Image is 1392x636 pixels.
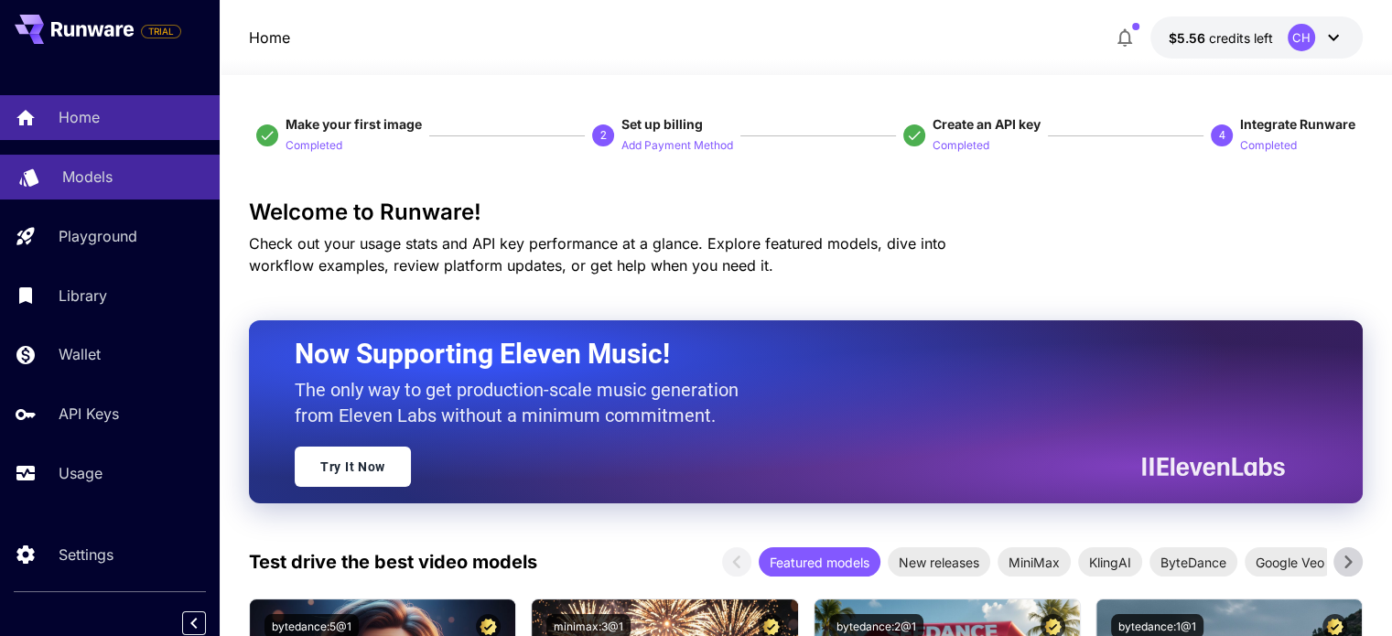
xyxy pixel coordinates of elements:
p: Completed [286,137,342,155]
span: Make your first image [286,116,422,132]
div: CH [1288,24,1315,51]
p: Completed [933,137,989,155]
p: 4 [1218,127,1225,144]
button: Completed [286,134,342,156]
p: Home [59,106,100,128]
span: KlingAI [1078,553,1142,572]
span: Create an API key [933,116,1041,132]
div: KlingAI [1078,547,1142,577]
button: Completed [1240,134,1297,156]
span: Add your payment card to enable full platform functionality. [141,20,181,42]
p: Playground [59,225,137,247]
p: Completed [1240,137,1297,155]
p: Settings [59,544,113,566]
a: Home [249,27,290,49]
div: MiniMax [998,547,1071,577]
p: 2 [600,127,607,144]
span: Check out your usage stats and API key performance at a glance. Explore featured models, dive int... [249,234,946,275]
p: Wallet [59,343,101,365]
div: ByteDance [1149,547,1237,577]
span: Integrate Runware [1240,116,1355,132]
p: Test drive the best video models [249,548,537,576]
div: $5.5578 [1169,28,1273,48]
span: $5.56 [1169,30,1209,46]
a: Try It Now [295,447,411,487]
button: Collapse sidebar [182,611,206,635]
p: Usage [59,462,103,484]
p: Library [59,285,107,307]
span: TRIAL [142,25,180,38]
div: Google Veo [1245,547,1335,577]
span: ByteDance [1149,553,1237,572]
span: MiniMax [998,553,1071,572]
span: Google Veo [1245,553,1335,572]
span: New releases [888,553,990,572]
p: Models [62,166,113,188]
button: $5.5578CH [1150,16,1363,59]
span: Featured models [759,553,880,572]
h2: Now Supporting Eleven Music! [295,337,1271,372]
nav: breadcrumb [249,27,290,49]
span: Set up billing [621,116,703,132]
h3: Welcome to Runware! [249,199,1363,225]
div: New releases [888,547,990,577]
p: Add Payment Method [621,137,733,155]
div: Featured models [759,547,880,577]
button: Add Payment Method [621,134,733,156]
button: Completed [933,134,989,156]
p: API Keys [59,403,119,425]
p: The only way to get production-scale music generation from Eleven Labs without a minimum commitment. [295,377,752,428]
span: credits left [1209,30,1273,46]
